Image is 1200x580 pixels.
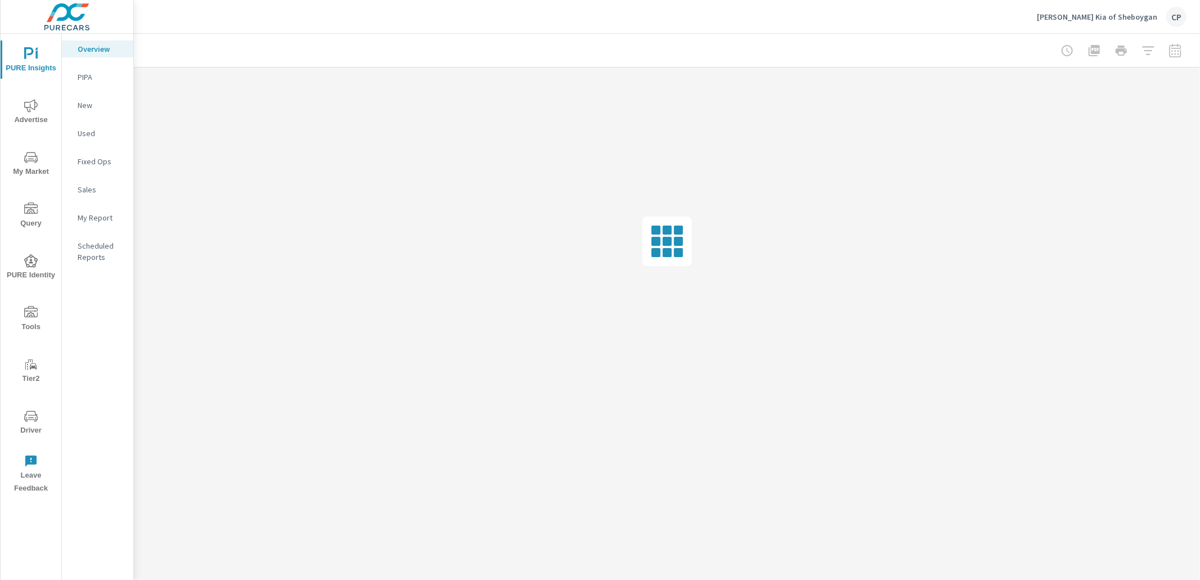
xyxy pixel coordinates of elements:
span: PURE Identity [4,254,58,282]
p: PIPA [78,71,124,83]
span: My Market [4,151,58,178]
p: My Report [78,212,124,223]
p: Used [78,128,124,139]
p: [PERSON_NAME] Kia of Sheboygan [1037,12,1157,22]
p: Fixed Ops [78,156,124,167]
span: Tier2 [4,358,58,385]
span: Driver [4,410,58,437]
div: Overview [62,41,133,57]
p: Overview [78,43,124,55]
div: Scheduled Reports [62,237,133,266]
p: New [78,100,124,111]
div: Fixed Ops [62,153,133,170]
div: New [62,97,133,114]
p: Sales [78,184,124,195]
div: My Report [62,209,133,226]
p: Scheduled Reports [78,240,124,263]
div: Used [62,125,133,142]
span: PURE Insights [4,47,58,75]
span: Leave Feedback [4,455,58,495]
span: Tools [4,306,58,334]
div: Sales [62,181,133,198]
div: CP [1166,7,1186,27]
div: PIPA [62,69,133,86]
span: Query [4,203,58,230]
span: Advertise [4,99,58,127]
div: nav menu [1,34,61,500]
